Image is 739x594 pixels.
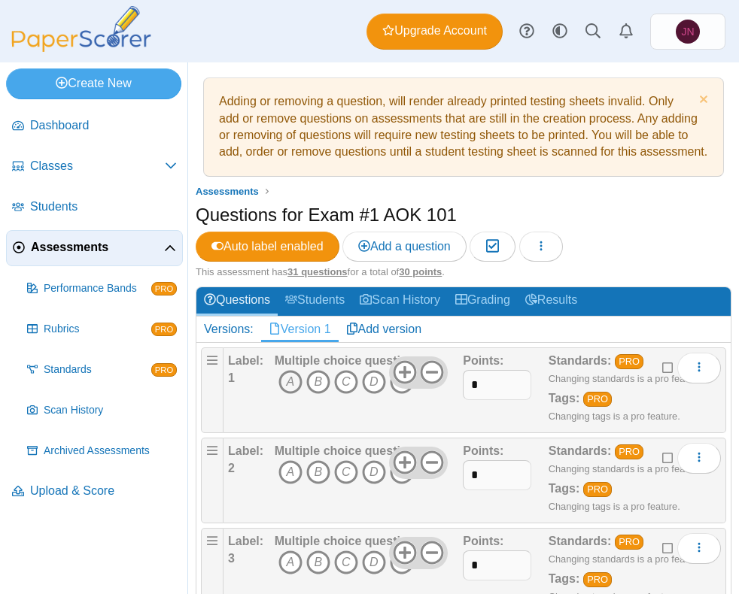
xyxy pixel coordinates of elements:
[676,20,700,44] span: Jalil Nasseri
[21,271,183,307] a: Performance Bands PRO
[151,363,177,377] span: PRO
[518,287,585,315] a: Results
[6,41,157,54] a: PaperScorer
[196,287,278,315] a: Questions
[366,14,503,50] a: Upgrade Account
[695,93,708,109] a: Dismiss notice
[352,287,448,315] a: Scan History
[615,354,644,369] a: PRO
[334,460,358,484] i: C
[677,533,721,563] button: More options
[6,230,183,266] a: Assessments
[21,392,183,429] a: Scan History
[211,240,324,253] span: Auto label enabled
[549,572,579,585] b: Tags:
[6,108,183,144] a: Dashboard
[228,354,263,367] b: Label:
[44,322,151,337] span: Rubrics
[6,6,157,52] img: PaperScorer
[549,411,680,422] small: Changing tags is a pro feature.
[362,460,386,484] i: D
[30,483,177,499] span: Upload & Score
[228,552,235,565] b: 3
[306,550,330,574] i: B
[151,323,177,336] span: PRO
[201,347,224,433] div: Drag handle
[334,550,358,574] i: C
[278,287,352,315] a: Students
[390,460,414,484] i: E
[21,433,183,469] a: Archived Assessments
[334,370,358,394] i: C
[278,550,303,574] i: A
[583,572,613,587] a: PRO
[44,281,151,296] span: Performance Bands
[448,287,518,315] a: Grading
[44,362,151,377] span: Standards
[201,438,224,523] div: Drag handle
[583,482,613,497] a: PRO
[390,370,414,394] i: E
[278,460,303,484] i: A
[44,403,177,418] span: Scan History
[31,239,164,256] span: Assessments
[6,68,181,98] a: Create New
[549,553,704,565] small: Changing standards is a pro feature.
[339,317,430,342] a: Add version
[30,199,177,215] span: Students
[196,317,261,342] div: Versions:
[681,26,694,37] span: Jalil Nasseri
[549,392,579,405] b: Tags:
[677,353,721,383] button: More options
[151,282,177,295] span: PRO
[228,462,235,474] b: 2
[390,550,414,574] i: E
[358,240,451,253] span: Add a question
[306,460,330,484] i: B
[463,535,503,547] b: Points:
[21,352,183,388] a: Standards PRO
[21,311,183,347] a: Rubrics PRO
[549,444,612,457] b: Standards:
[549,482,579,495] b: Tags:
[30,117,177,134] span: Dashboard
[192,182,263,201] a: Assessments
[615,535,644,550] a: PRO
[549,354,612,367] b: Standards:
[382,23,487,39] span: Upgrade Account
[278,370,303,394] i: A
[463,444,503,457] b: Points:
[261,317,339,342] a: Version 1
[6,474,183,510] a: Upload & Score
[275,444,415,457] b: Multiple choice question
[342,232,467,262] a: Add a question
[287,266,347,277] u: 31 questions
[196,186,259,197] span: Assessments
[196,232,339,262] a: Auto label enabled
[30,158,165,174] span: Classes
[228,371,235,384] b: 1
[228,535,263,547] b: Label:
[610,15,643,48] a: Alerts
[275,354,415,367] b: Multiple choice question
[44,444,177,459] span: Archived Assessments
[211,86,716,168] div: Adding or removing a question, will render already printed testing sheets invalid. Only add or re...
[549,501,680,512] small: Changing tags is a pro feature.
[549,463,704,474] small: Changing standards is a pro feature.
[549,373,704,384] small: Changing standards is a pro feature.
[399,266,442,277] u: 30 points
[6,149,183,185] a: Classes
[362,370,386,394] i: D
[306,370,330,394] i: B
[6,189,183,226] a: Students
[196,202,457,228] h1: Questions for Exam #1 AOK 101
[275,535,415,547] b: Multiple choice question
[463,354,503,367] b: Points:
[196,265,731,279] div: This assessment has for a total of .
[650,14,725,50] a: Jalil Nasseri
[228,444,263,457] b: Label:
[615,444,644,459] a: PRO
[549,535,612,547] b: Standards:
[677,443,721,473] button: More options
[362,550,386,574] i: D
